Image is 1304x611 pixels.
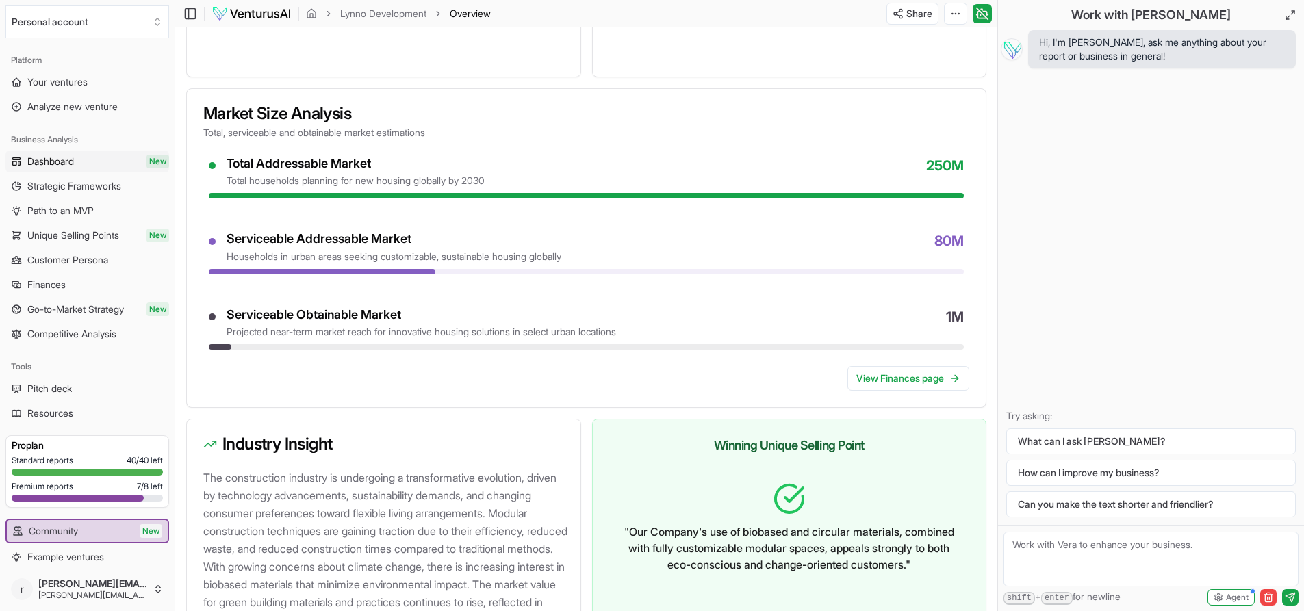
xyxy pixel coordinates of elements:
[12,455,73,466] span: Standard reports
[27,302,124,316] span: Go-to-Market Strategy
[1003,592,1035,605] kbd: shift
[906,7,932,21] span: Share
[203,126,969,140] p: Total, serviceable and obtainable market estimations
[146,155,169,168] span: New
[1006,409,1296,423] p: Try asking:
[212,5,292,22] img: logo
[146,229,169,242] span: New
[5,5,169,38] button: Select an organization
[5,71,169,93] a: Your ventures
[340,7,426,21] a: Lynno Development
[12,481,73,492] span: Premium reports
[27,204,94,218] span: Path to an MVP
[1071,5,1231,25] h2: Work with [PERSON_NAME]
[146,302,169,316] span: New
[27,100,118,114] span: Analyze new venture
[38,590,147,601] span: [PERSON_NAME][EMAIL_ADDRESS][PERSON_NAME][DOMAIN_NAME]
[946,307,964,339] span: 1M
[12,439,163,452] h3: Pro plan
[5,129,169,151] div: Business Analysis
[926,156,964,188] span: 250M
[27,253,108,267] span: Customer Persona
[5,323,169,345] a: Competitive Analysis
[11,578,33,600] span: r
[29,524,78,538] span: Community
[140,524,162,538] span: New
[5,175,169,197] a: Strategic Frameworks
[1006,491,1296,517] button: Can you make the text shorter and friendlier?
[5,249,169,271] a: Customer Persona
[27,75,88,89] span: Your ventures
[5,274,169,296] a: Finances
[127,455,163,466] span: 40 / 40 left
[5,224,169,246] a: Unique Selling PointsNew
[450,7,491,21] span: Overview
[203,436,564,452] h3: Industry Insight
[5,96,169,118] a: Analyze new venture
[5,200,169,222] a: Path to an MVP
[27,278,66,291] span: Finances
[27,155,74,168] span: Dashboard
[5,378,169,400] a: Pitch deck
[27,327,116,341] span: Competitive Analysis
[934,231,964,263] span: 80M
[27,229,119,242] span: Unique Selling Points
[27,406,73,420] span: Resources
[7,520,168,542] a: CommunityNew
[5,49,169,71] div: Platform
[27,382,72,395] span: Pitch deck
[1006,428,1296,454] button: What can I ask [PERSON_NAME]?
[1041,592,1073,605] kbd: enter
[1207,589,1255,606] button: Agent
[227,325,616,339] div: projected near-term market reach for innovative housing solutions in select urban locations
[27,550,104,564] span: Example ventures
[1039,36,1285,63] span: Hi, I'm [PERSON_NAME], ask me anything about your report or business in general!
[227,156,485,172] div: Total Addressable Market
[306,7,491,21] nav: breadcrumb
[609,436,970,455] h3: Winning Unique Selling Point
[1001,38,1023,60] img: Vera
[1226,592,1249,603] span: Agent
[1006,460,1296,486] button: How can I improve my business?
[227,250,561,263] div: households in urban areas seeking customizable, sustainable housing globally
[886,3,938,25] button: Share
[227,174,485,187] div: total households planning for new housing globally by 2030
[5,546,169,568] a: Example ventures
[5,151,169,172] a: DashboardNew
[1003,590,1121,605] span: + for newline
[5,298,169,320] a: Go-to-Market StrategyNew
[5,402,169,424] a: Resources
[227,231,561,247] div: Serviceable Addressable Market
[137,481,163,492] span: 7 / 8 left
[227,307,616,323] div: Serviceable Obtainable Market
[27,179,121,193] span: Strategic Frameworks
[5,573,169,606] button: r[PERSON_NAME][EMAIL_ADDRESS][PERSON_NAME][DOMAIN_NAME][PERSON_NAME][EMAIL_ADDRESS][PERSON_NAME][...
[203,105,969,122] h3: Market Size Analysis
[5,356,169,378] div: Tools
[620,523,959,573] p: " Our Company's use of biobased and circular materials, combined with fully customizable modular ...
[847,366,969,391] a: View Finances page
[38,577,147,590] span: [PERSON_NAME][EMAIL_ADDRESS][PERSON_NAME][DOMAIN_NAME]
